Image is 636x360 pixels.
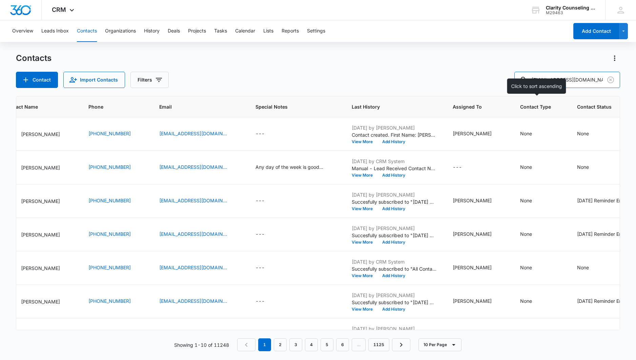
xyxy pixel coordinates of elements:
[321,338,333,351] a: Page 5
[130,72,169,88] button: Filters
[88,130,131,137] a: [PHONE_NUMBER]
[520,264,544,272] div: Contact Type - None - Select to Edit Field
[352,274,377,278] button: View More
[546,10,595,15] div: account id
[520,230,532,238] div: None
[453,163,462,172] div: ---
[352,198,436,205] p: Succesfully subscribed to "[DATE] Reminder".
[573,23,619,39] button: Add Contact
[255,297,265,306] div: ---
[520,130,532,137] div: None
[255,264,277,272] div: Special Notes - - Select to Edit Field
[159,297,239,306] div: Email - staybid3@icloud.com - Select to Edit Field
[21,198,60,205] p: [PERSON_NAME]
[88,264,131,271] a: [PHONE_NUMBER]
[5,129,72,139] div: Contact Name - Greg Anderson - Select to Edit Field
[235,20,255,42] button: Calendar
[88,103,133,110] span: Phone
[352,232,436,239] p: Succesfully subscribed to "[DATE] Reminder".
[352,165,436,172] p: Manual - Lead Received Contact Name: [PERSON_NAME] Email: [EMAIL_ADDRESS][DOMAIN_NAME] Lead Sourc...
[88,197,131,204] a: [PHONE_NUMBER]
[352,240,377,244] button: View More
[159,163,239,172] div: Email - andywclymer@gmail.com - Select to Edit Field
[12,20,33,42] button: Overview
[188,20,206,42] button: Projects
[453,264,504,272] div: Assigned To - Morgan DiGirolamo - Select to Edit Field
[159,264,227,271] a: [EMAIL_ADDRESS][DOMAIN_NAME]
[5,263,72,273] div: Contact Name - Julia Mallozzi - Select to Edit Field
[159,197,239,205] div: Email - lcpinkston1@gmail.com - Select to Edit Field
[453,163,474,172] div: Assigned To - - Select to Edit Field
[352,191,436,198] p: [DATE] by [PERSON_NAME]
[289,338,302,351] a: Page 3
[5,103,62,110] span: Contact Name
[21,265,60,272] p: [PERSON_NAME]
[352,124,436,131] p: [DATE] by [PERSON_NAME]
[16,53,52,63] h1: Contacts
[453,197,504,205] div: Assigned To - Morgan DiGirolamo - Select to Edit Field
[258,338,271,351] em: 1
[255,197,277,205] div: Special Notes - - Select to Edit Field
[5,196,72,206] div: Contact Name - Layla Pinkston - Select to Edit Field
[305,338,318,351] a: Page 4
[352,158,436,165] p: [DATE] by CRM System
[605,74,616,85] button: Clear
[352,140,377,144] button: View More
[577,264,589,271] div: None
[21,298,60,305] p: [PERSON_NAME]
[88,163,143,172] div: Phone - (919) 273-4006 - Select to Edit Field
[352,292,436,299] p: [DATE] by [PERSON_NAME]
[274,338,287,351] a: Page 2
[159,163,227,171] a: [EMAIL_ADDRESS][DOMAIN_NAME]
[41,20,69,42] button: Leads Inbox
[546,5,595,10] div: account name
[377,240,410,244] button: Add History
[307,20,325,42] button: Settings
[453,264,492,271] div: [PERSON_NAME]
[88,264,143,272] div: Phone - (908) 304-2372 - Select to Edit Field
[514,72,620,88] input: Search Contacts
[577,264,601,272] div: Contact Status - None - Select to Edit Field
[520,163,532,171] div: None
[577,130,601,138] div: Contact Status - None - Select to Edit Field
[168,20,180,42] button: Deals
[21,131,60,138] p: [PERSON_NAME]
[520,130,544,138] div: Contact Type - None - Select to Edit Field
[377,307,410,311] button: Add History
[255,103,326,110] span: Special Notes
[418,338,461,351] button: 10 Per Page
[453,297,492,305] div: [PERSON_NAME]
[255,163,323,171] div: Any day of the week is good, preferably after 2.
[88,297,143,306] div: Phone - (910) 550-6903 - Select to Edit Field
[520,197,544,205] div: Contact Type - None - Select to Edit Field
[88,197,143,205] div: Phone - (910) 617-6012 - Select to Edit Field
[520,103,551,110] span: Contact Type
[282,20,299,42] button: Reports
[52,6,66,13] span: CRM
[159,197,227,204] a: [EMAIL_ADDRESS][DOMAIN_NAME]
[159,230,239,239] div: Email - cubanesis@gmail.com - Select to Edit Field
[77,20,97,42] button: Contacts
[255,163,335,172] div: Special Notes - Any day of the week is good, preferably after 2. - Select to Edit Field
[255,264,265,272] div: ---
[159,297,227,305] a: [EMAIL_ADDRESS][DOMAIN_NAME]
[255,130,265,138] div: ---
[453,230,492,238] div: [PERSON_NAME]
[520,197,532,204] div: None
[352,225,436,232] p: [DATE] by [PERSON_NAME]
[237,338,410,351] nav: Pagination
[377,207,410,211] button: Add History
[352,307,377,311] button: View More
[520,230,544,239] div: Contact Type - None - Select to Edit Field
[5,330,72,340] div: Contact Name - Owen Pratt - Select to Edit Field
[368,338,389,351] a: Page 1125
[352,299,436,306] p: Succesfully subscribed to "[DATE] Reminder".
[453,103,494,110] span: Assigned To
[392,338,410,351] a: Next Page
[174,341,229,348] p: Showing 1-10 of 11248
[352,103,427,110] span: Last History
[88,230,131,238] a: [PHONE_NUMBER]
[263,20,273,42] button: Lists
[336,338,349,351] a: Page 6
[577,163,589,171] div: None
